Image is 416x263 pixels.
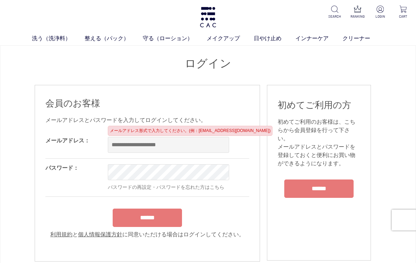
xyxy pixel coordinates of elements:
[108,126,272,136] div: メールアドレス形式で入力してください。(例：[EMAIL_ADDRESS][DOMAIN_NAME])
[350,14,365,19] p: RANKING
[207,34,254,43] a: メイクアップ
[278,100,351,110] span: 初めてご利用の方
[45,116,249,124] div: メールアドレスとパスワードを入力してログインしてください。
[199,7,217,27] img: logo
[45,138,90,143] label: メールアドレス：
[85,34,143,43] a: 整える（パック）
[108,184,224,190] a: パスワードの再設定・パスワードを忘れた方はこちら
[35,56,381,71] h1: ログイン
[295,34,343,43] a: インナーケア
[343,34,384,43] a: クリーナー
[32,34,85,43] a: 洗う（洗浄料）
[50,231,72,237] a: 利用規約
[396,14,410,19] p: CART
[327,14,342,19] p: SEARCH
[373,14,388,19] p: LOGIN
[278,118,360,168] div: 初めてご利用のお客様は、こちらから会員登録を行って下さい。 メールアドレスとパスワードを登録しておくと便利にお買い物ができるようになります。
[45,98,100,108] span: 会員のお客様
[254,34,295,43] a: 日やけ止め
[78,231,122,237] a: 個人情報保護方針
[45,165,79,171] label: パスワード：
[45,230,249,239] div: と に同意いただける場合はログインしてください。
[396,6,410,19] a: CART
[143,34,207,43] a: 守る（ローション）
[373,6,388,19] a: LOGIN
[327,6,342,19] a: SEARCH
[350,6,365,19] a: RANKING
